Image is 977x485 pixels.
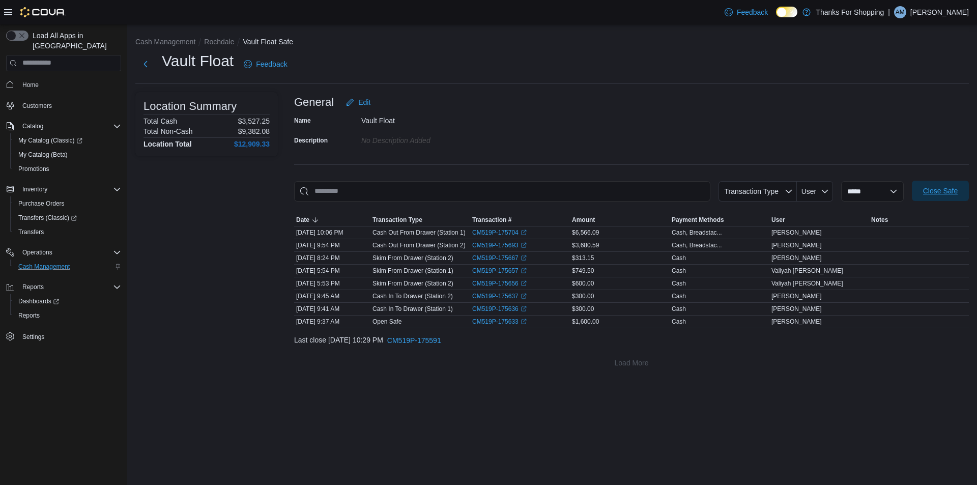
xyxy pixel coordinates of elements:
[14,226,121,238] span: Transfers
[18,99,121,112] span: Customers
[18,120,47,132] button: Catalog
[797,181,833,202] button: User
[672,279,686,288] div: Cash
[372,241,466,249] p: Cash Out From Drawer (Station 2)
[294,96,334,108] h3: General
[572,279,594,288] span: $600.00
[14,212,121,224] span: Transfers (Classic)
[672,241,722,249] div: Cash, Breadstac...
[6,73,121,370] nav: Complex example
[521,268,527,274] svg: External link
[22,185,47,193] span: Inventory
[721,2,772,22] a: Feedback
[521,255,527,261] svg: External link
[10,148,125,162] button: My Catalog (Beta)
[135,54,156,74] button: Next
[771,292,822,300] span: [PERSON_NAME]
[570,214,670,226] button: Amount
[14,309,44,322] a: Reports
[18,165,49,173] span: Promotions
[294,277,370,290] div: [DATE] 5:53 PM
[14,212,81,224] a: Transfers (Classic)
[14,149,72,161] a: My Catalog (Beta)
[771,267,843,275] span: Valiyah [PERSON_NAME]
[20,7,66,17] img: Cova
[771,254,822,262] span: [PERSON_NAME]
[10,211,125,225] a: Transfers (Classic)
[769,214,869,226] button: User
[22,102,52,110] span: Customers
[372,267,453,275] p: Skim From Drawer (Station 1)
[22,333,44,341] span: Settings
[672,318,686,326] div: Cash
[18,311,40,320] span: Reports
[18,228,44,236] span: Transfers
[521,306,527,312] svg: External link
[572,241,599,249] span: $3,680.59
[472,229,527,237] a: CM519P-175704External link
[361,112,498,125] div: Vault Float
[18,246,56,259] button: Operations
[521,242,527,248] svg: External link
[14,163,121,175] span: Promotions
[240,54,291,74] a: Feedback
[572,267,594,275] span: $749.50
[10,308,125,323] button: Reports
[521,230,527,236] svg: External link
[234,140,270,148] h4: $12,909.33
[22,122,43,130] span: Catalog
[472,279,527,288] a: CM519P-175656External link
[10,133,125,148] a: My Catalog (Classic)
[472,241,527,249] a: CM519P-175693External link
[771,241,822,249] span: [PERSON_NAME]
[14,163,53,175] a: Promotions
[294,303,370,315] div: [DATE] 9:41 AM
[472,267,527,275] a: CM519P-175657External link
[294,316,370,328] div: [DATE] 9:37 AM
[771,279,843,288] span: Valiyah [PERSON_NAME]
[387,335,441,346] span: CM519P-175591
[771,216,785,224] span: User
[14,261,74,273] a: Cash Management
[294,353,969,373] button: Load More
[18,297,59,305] span: Dashboards
[14,197,121,210] span: Purchase Orders
[14,134,87,147] a: My Catalog (Classic)
[14,149,121,161] span: My Catalog (Beta)
[204,38,234,46] button: Rochdale
[22,248,52,256] span: Operations
[383,330,445,351] button: CM519P-175591
[776,7,797,17] input: Dark Mode
[771,229,822,237] span: [PERSON_NAME]
[10,162,125,176] button: Promotions
[2,329,125,344] button: Settings
[10,196,125,211] button: Purchase Orders
[294,239,370,251] div: [DATE] 9:54 PM
[294,226,370,239] div: [DATE] 10:06 PM
[22,283,44,291] span: Reports
[372,305,453,313] p: Cash In To Drawer (Station 1)
[572,318,599,326] span: $1,600.00
[143,127,193,135] h6: Total Non-Cash
[2,245,125,260] button: Operations
[294,330,969,351] div: Last close [DATE] 10:29 PM
[135,38,195,46] button: Cash Management
[871,216,888,224] span: Notes
[869,214,969,226] button: Notes
[18,263,70,271] span: Cash Management
[18,100,56,112] a: Customers
[18,183,51,195] button: Inventory
[2,119,125,133] button: Catalog
[372,216,422,224] span: Transaction Type
[672,254,686,262] div: Cash
[672,229,722,237] div: Cash, Breadstac...
[10,260,125,274] button: Cash Management
[672,305,686,313] div: Cash
[724,187,779,195] span: Transaction Type
[358,97,370,107] span: Edit
[472,254,527,262] a: CM519P-175667External link
[372,318,401,326] p: Open Safe
[14,197,69,210] a: Purchase Orders
[572,254,594,262] span: $313.15
[472,305,527,313] a: CM519P-175636External link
